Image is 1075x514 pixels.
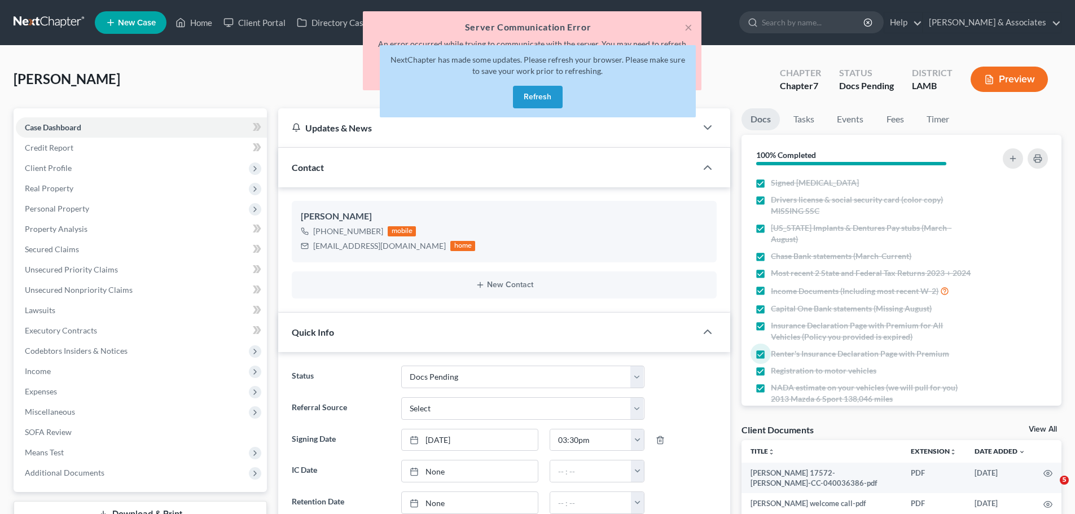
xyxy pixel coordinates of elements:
label: Retention Date [286,491,395,514]
span: Income [25,366,51,376]
button: Refresh [513,86,563,108]
span: Means Test [25,447,64,457]
div: mobile [388,226,416,236]
span: Real Property [25,183,73,193]
i: unfold_more [768,449,775,455]
a: View All [1029,425,1057,433]
a: Credit Report [16,138,267,158]
span: Secured Claims [25,244,79,254]
div: home [450,241,475,251]
td: [DATE] [966,493,1034,513]
a: Titleunfold_more [751,447,775,455]
span: 5 [1060,476,1069,485]
div: [EMAIL_ADDRESS][DOMAIN_NAME] [313,240,446,252]
td: [PERSON_NAME] welcome call-pdf [741,493,902,513]
a: Extensionunfold_more [911,447,956,455]
label: Status [286,366,395,388]
td: PDF [902,463,966,494]
a: Date Added expand_more [975,447,1025,455]
label: Referral Source [286,397,395,420]
span: Executory Contracts [25,326,97,335]
input: -- : -- [550,460,631,482]
span: Miscellaneous [25,407,75,416]
a: Tasks [784,108,823,130]
span: Expenses [25,386,57,396]
button: New Contact [301,280,708,289]
span: Additional Documents [25,468,104,477]
span: NextChapter has made some updates. Please refresh your browser. Please make sure to save your wor... [390,55,685,76]
span: Codebtors Insiders & Notices [25,346,128,355]
a: Events [828,108,872,130]
div: Client Documents [741,424,814,436]
td: [PERSON_NAME] 17572-[PERSON_NAME]-CC-040036386-pdf [741,463,902,494]
a: None [402,460,538,482]
a: [DATE] [402,429,538,451]
a: Lawsuits [16,300,267,320]
span: Case Dashboard [25,122,81,132]
span: Client Profile [25,163,72,173]
span: Capital One Bank statements (Missing August) [771,303,932,314]
span: Contact [292,162,324,173]
a: Executory Contracts [16,320,267,341]
span: [US_STATE] Implants & Dentures Pay stubs (March - August) [771,222,972,245]
a: Unsecured Priority Claims [16,260,267,280]
iframe: Intercom live chat [1037,476,1064,503]
span: Property Analysis [25,224,87,234]
span: Income Documents (Including most recent W-2) [771,285,938,297]
span: Chase Bank statements (March-Current) [771,251,911,262]
span: Signed [MEDICAL_DATA] [771,177,859,188]
button: × [685,20,692,34]
input: -- : -- [550,429,631,451]
i: unfold_more [950,449,956,455]
a: Fees [877,108,913,130]
span: Unsecured Nonpriority Claims [25,285,133,295]
i: expand_more [1019,449,1025,455]
div: [PHONE_NUMBER] [313,226,383,237]
h5: Server Communication Error [372,20,692,34]
span: Personal Property [25,204,89,213]
a: Timer [918,108,958,130]
a: None [402,492,538,513]
span: Quick Info [292,327,334,337]
span: Renter's Insurance Declaration Page with Premium [771,348,949,359]
label: IC Date [286,460,395,482]
span: Lawsuits [25,305,55,315]
input: -- : -- [550,492,631,513]
a: Case Dashboard [16,117,267,138]
a: Docs [741,108,780,130]
span: Drivers license & social security card (color copy) MISSING SSC [771,194,972,217]
td: PDF [902,493,966,513]
span: Credit Report [25,143,73,152]
a: Property Analysis [16,219,267,239]
span: Registration to motor vehicles [771,365,876,376]
p: An error occurred while trying to communicate with the server. You may need to refresh your brows... [372,38,692,72]
span: Most recent 2 State and Federal Tax Returns 2023 + 2024 [771,267,971,279]
a: Unsecured Nonpriority Claims [16,280,267,300]
strong: 100% Completed [756,150,816,160]
a: SOFA Review [16,422,267,442]
span: Insurance Declaration Page with Premium for All Vehicles (Policy you provided is expired) [771,320,972,342]
label: Signing Date [286,429,395,451]
div: [PERSON_NAME] [301,210,708,223]
a: Secured Claims [16,239,267,260]
span: NADA estimate on your vehicles (we will pull for you) 2013 Mazda 6 Sport 138,046 miles [771,382,972,405]
span: SOFA Review [25,427,72,437]
td: [DATE] [966,463,1034,494]
span: Unsecured Priority Claims [25,265,118,274]
div: Updates & News [292,122,683,134]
